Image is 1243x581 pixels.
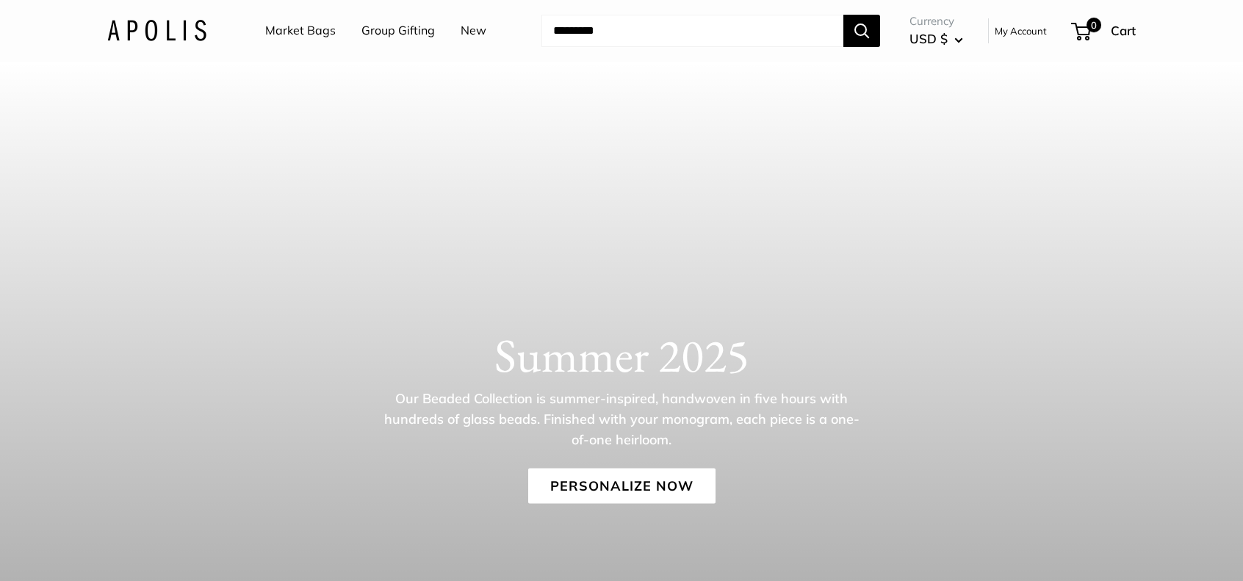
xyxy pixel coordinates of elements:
[461,20,486,42] a: New
[1073,19,1136,43] a: 0 Cart
[528,469,716,504] a: Personalize Now
[1111,23,1136,38] span: Cart
[361,20,435,42] a: Group Gifting
[843,15,880,47] button: Search
[909,31,948,46] span: USD $
[995,22,1047,40] a: My Account
[265,20,336,42] a: Market Bags
[1087,18,1101,32] span: 0
[107,20,206,41] img: Apolis
[541,15,843,47] input: Search...
[383,389,860,450] p: Our Beaded Collection is summer-inspired, handwoven in five hours with hundreds of glass beads. F...
[107,328,1136,383] h1: Summer 2025
[909,11,963,32] span: Currency
[909,27,963,51] button: USD $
